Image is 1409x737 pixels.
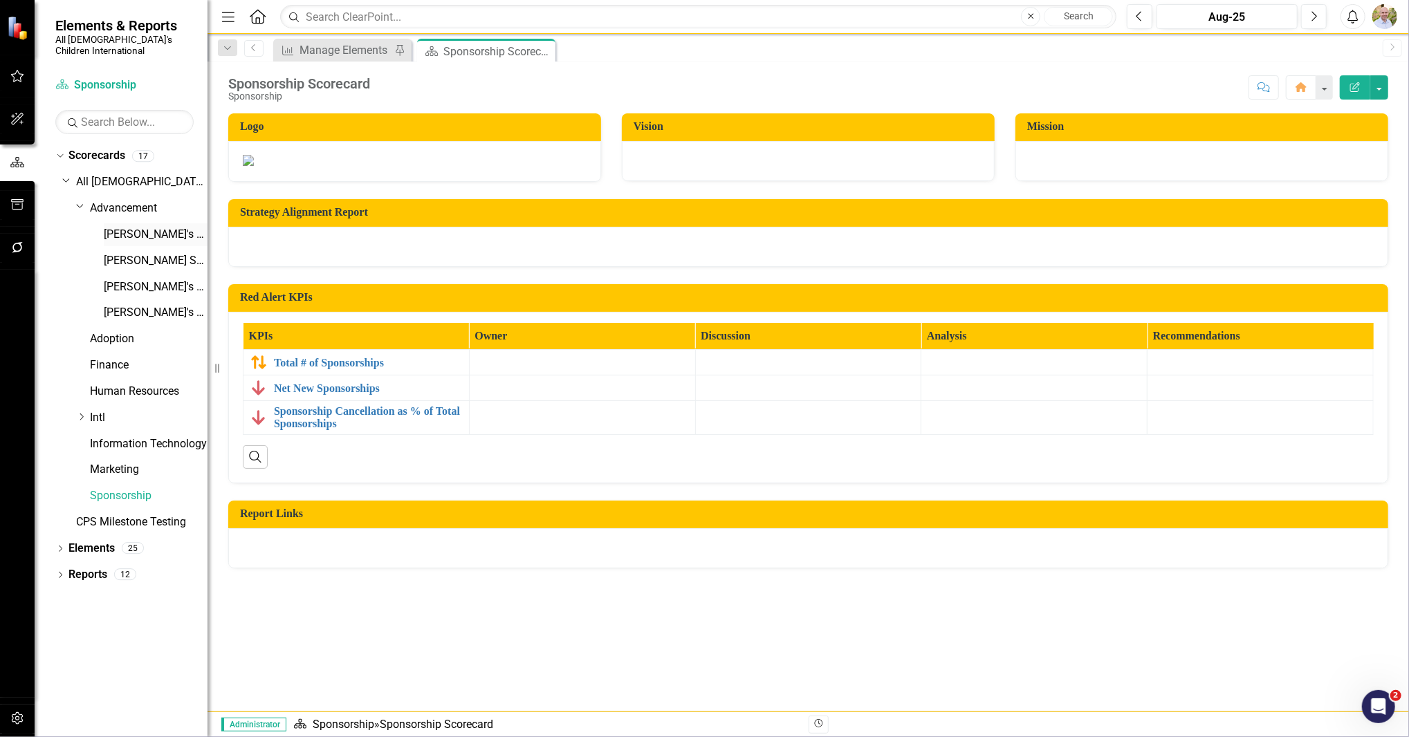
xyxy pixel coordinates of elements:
div: Aug-25 [1161,9,1293,26]
img: Below Plan [250,409,267,426]
div: » [293,717,798,733]
div: Sponsorship [228,91,370,102]
td: Double-Click to Edit [1148,375,1374,401]
a: Human Resources [90,384,208,400]
td: Double-Click to Edit [695,375,921,401]
div: 12 [114,569,136,581]
small: All [DEMOGRAPHIC_DATA]'s Children International [55,34,194,57]
td: Double-Click to Edit [469,350,695,375]
a: Advancement [90,200,208,216]
a: Finance [90,357,208,373]
a: Manage Elements [277,41,391,59]
a: All [DEMOGRAPHIC_DATA]'s Children International [76,174,208,190]
h3: Logo [240,120,594,133]
td: Double-Click to Edit [921,350,1148,375]
a: Sponsorship [90,488,208,504]
h3: Strategy Alignment Report [240,206,1381,218]
span: Elements & Reports [55,17,194,34]
span: 2 [1390,690,1401,701]
td: Double-Click to Edit [921,401,1148,434]
h3: Mission [1027,120,1381,133]
input: Search ClearPoint... [280,5,1116,29]
td: Double-Click to Edit Right Click for Context Menu [243,350,470,375]
a: Marketing [90,462,208,478]
h3: Report Links [240,507,1381,520]
a: [PERSON_NAME] Scorecard [104,253,208,269]
a: [PERSON_NAME]'s Scorecard [104,279,208,295]
a: Information Technology [90,436,208,452]
a: Sponsorship [55,77,194,93]
button: Search [1044,7,1113,26]
span: Search [1064,10,1094,21]
a: Sponsorship Cancellation as % of Total Sponsorships [274,405,462,429]
a: [PERSON_NAME]'s Scorecard [104,227,208,243]
button: Aug-25 [1157,4,1298,29]
td: Double-Click to Edit Right Click for Context Menu [243,375,470,401]
td: Double-Click to Edit [921,375,1148,401]
td: Double-Click to Edit Right Click for Context Menu [243,401,470,434]
h3: Red Alert KPIs [240,291,1381,304]
td: Double-Click to Edit [469,401,695,434]
img: Caution [250,354,267,371]
div: 17 [132,150,154,162]
a: Net New Sponsorships [274,382,462,395]
a: [PERSON_NAME]'s Scorecard [104,305,208,321]
a: Total # of Sponsorships [274,357,462,369]
img: Nate Dawson [1372,4,1397,29]
a: Intl [90,410,208,426]
img: AGCI%20Logo%20-%20Primary%20ADA.png [243,155,254,166]
input: Search Below... [55,110,194,134]
div: Sponsorship Scorecard [443,43,552,60]
a: Sponsorship [313,718,374,731]
td: Double-Click to Edit [695,350,921,375]
td: Double-Click to Edit [695,401,921,434]
h3: Vision [634,120,988,133]
div: Sponsorship Scorecard [228,76,370,91]
a: Scorecards [68,148,125,164]
td: Double-Click to Edit [1148,350,1374,375]
div: 25 [122,543,144,554]
a: CPS Milestone Testing [76,514,208,530]
img: ClearPoint Strategy [7,16,31,40]
a: Elements [68,541,115,557]
a: Reports [68,567,107,583]
td: Double-Click to Edit [469,375,695,401]
iframe: Intercom live chat [1362,690,1395,723]
a: Adoption [90,331,208,347]
div: Manage Elements [300,41,391,59]
img: Below Plan [250,380,267,396]
div: Sponsorship Scorecard [380,718,493,731]
span: Administrator [221,718,286,731]
td: Double-Click to Edit [1148,401,1374,434]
